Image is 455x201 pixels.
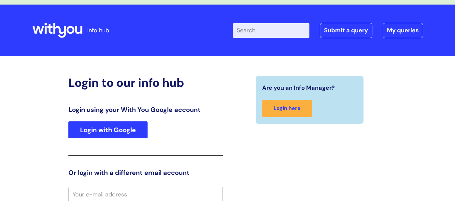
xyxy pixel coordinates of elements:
h3: Login using your With You Google account [68,106,223,114]
a: My queries [383,23,423,38]
a: Submit a query [320,23,372,38]
a: Login with Google [68,121,148,138]
input: Search [233,23,309,38]
span: Are you an Info Manager? [262,83,335,93]
h2: Login to our info hub [68,76,223,90]
h3: Or login with a different email account [68,169,223,177]
p: info hub [87,25,109,36]
a: Login here [262,100,312,117]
